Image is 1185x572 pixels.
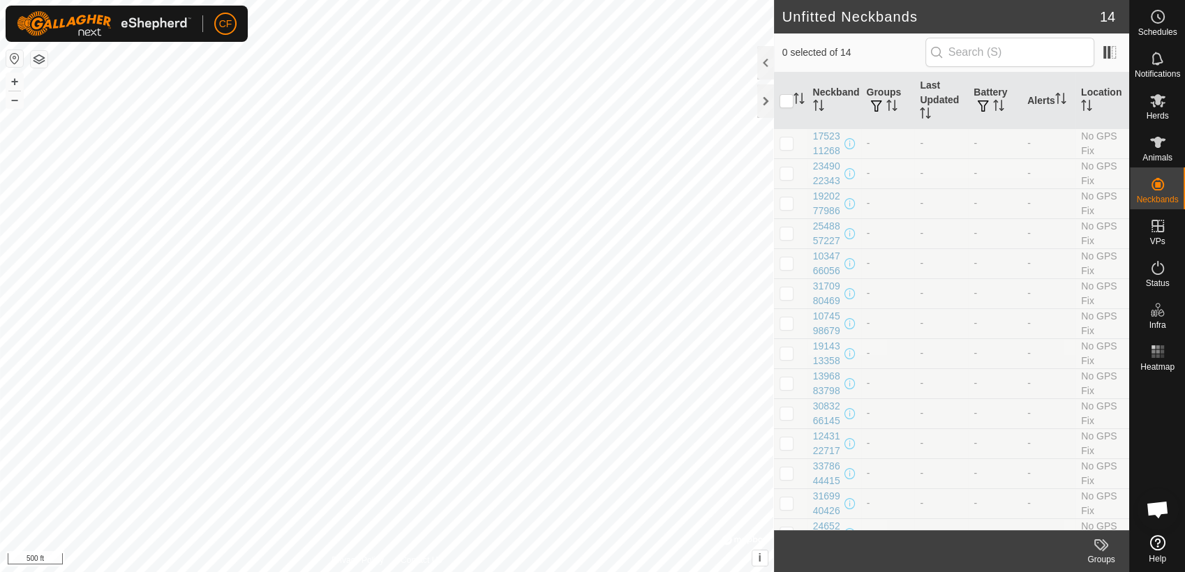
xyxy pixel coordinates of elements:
[861,128,915,158] td: -
[1081,102,1092,113] p-sorticon: Activate to sort
[968,458,1022,488] td: -
[17,11,191,36] img: Gallagher Logo
[920,407,923,419] span: -
[6,50,23,67] button: Reset Map
[813,369,842,398] div: 1396883798
[1022,368,1075,398] td: -
[813,219,842,248] div: 2548857227
[1022,218,1075,248] td: -
[813,489,842,518] div: 3169940426
[1130,529,1185,569] a: Help
[925,38,1094,67] input: Search (S)
[1149,237,1165,246] span: VPs
[861,368,915,398] td: -
[1100,6,1115,27] span: 14
[1075,158,1129,188] td: No GPS Fix
[1075,73,1129,129] th: Location
[813,279,842,308] div: 3170980469
[1075,398,1129,428] td: No GPS Fix
[1073,553,1129,566] div: Groups
[861,248,915,278] td: -
[1075,278,1129,308] td: No GPS Fix
[861,218,915,248] td: -
[1022,518,1075,548] td: -
[1145,279,1169,287] span: Status
[920,467,923,479] span: -
[813,459,842,488] div: 3378644415
[1149,321,1165,329] span: Infra
[1022,338,1075,368] td: -
[401,554,442,566] a: Contact Us
[920,317,923,329] span: -
[861,158,915,188] td: -
[861,458,915,488] td: -
[813,399,842,428] div: 3083266145
[1075,368,1129,398] td: No GPS Fix
[6,73,23,90] button: +
[1146,112,1168,120] span: Herds
[861,488,915,518] td: -
[968,188,1022,218] td: -
[968,218,1022,248] td: -
[31,51,47,68] button: Map Layers
[1075,518,1129,548] td: No GPS Fix
[1136,195,1178,204] span: Neckbands
[1075,218,1129,248] td: No GPS Fix
[807,73,861,129] th: Neckband
[1022,248,1075,278] td: -
[920,257,923,269] span: -
[1022,128,1075,158] td: -
[758,552,761,564] span: i
[1137,488,1179,530] div: Open chat
[920,197,923,209] span: -
[1022,73,1075,129] th: Alerts
[813,102,824,113] p-sorticon: Activate to sort
[861,398,915,428] td: -
[968,128,1022,158] td: -
[861,73,915,129] th: Groups
[861,278,915,308] td: -
[861,188,915,218] td: -
[1075,308,1129,338] td: No GPS Fix
[813,129,842,158] div: 1752311268
[219,17,232,31] span: CF
[861,308,915,338] td: -
[1022,188,1075,218] td: -
[914,73,968,129] th: Last Updated
[1149,555,1166,563] span: Help
[968,338,1022,368] td: -
[1135,70,1180,78] span: Notifications
[920,527,923,539] span: -
[1075,458,1129,488] td: No GPS Fix
[968,488,1022,518] td: -
[331,554,384,566] a: Privacy Policy
[1138,28,1177,36] span: Schedules
[1022,308,1075,338] td: -
[920,110,931,121] p-sorticon: Activate to sort
[861,428,915,458] td: -
[920,347,923,359] span: -
[1075,338,1129,368] td: No GPS Fix
[782,45,925,60] span: 0 selected of 14
[1075,188,1129,218] td: No GPS Fix
[813,249,842,278] div: 1034766056
[1022,488,1075,518] td: -
[813,159,842,188] div: 2349022343
[813,429,842,458] div: 1243122717
[813,309,842,338] div: 1074598679
[1140,363,1175,371] span: Heatmap
[968,308,1022,338] td: -
[968,428,1022,458] td: -
[920,167,923,179] span: -
[793,95,805,106] p-sorticon: Activate to sort
[861,338,915,368] td: -
[861,518,915,548] td: -
[920,497,923,509] span: -
[1022,428,1075,458] td: -
[920,287,923,299] span: -
[813,339,842,368] div: 1914313358
[1022,458,1075,488] td: -
[813,189,842,218] div: 1920277986
[968,73,1022,129] th: Battery
[920,437,923,449] span: -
